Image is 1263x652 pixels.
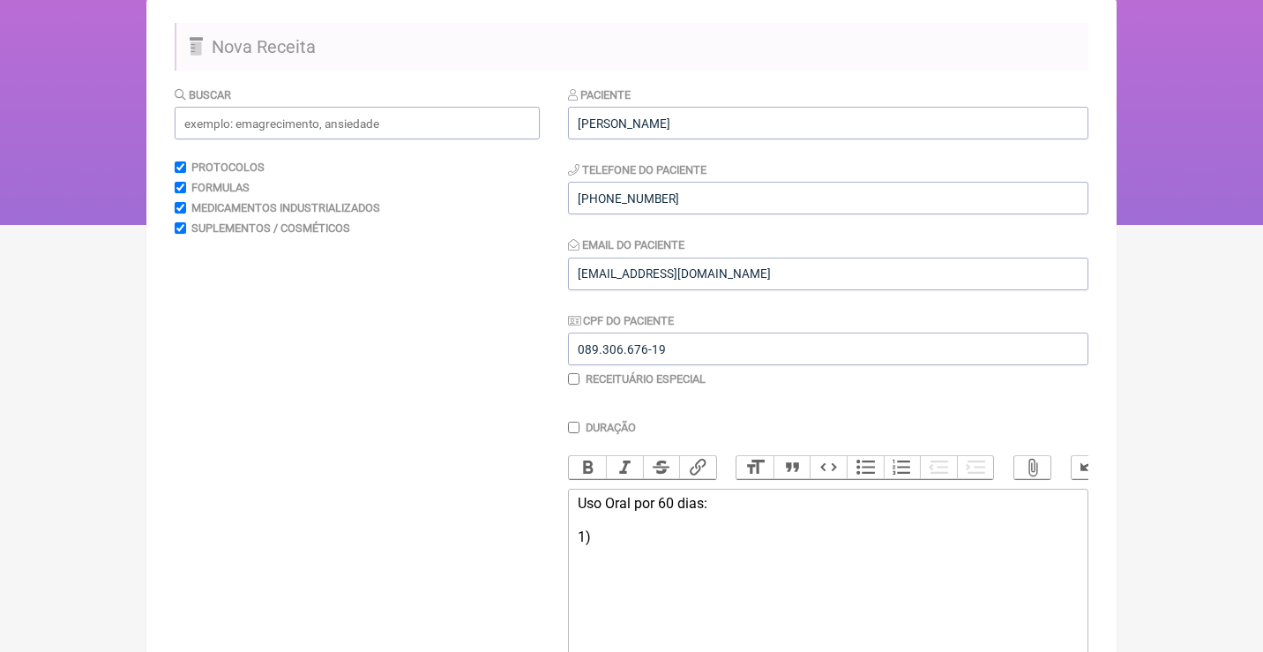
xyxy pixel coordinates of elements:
[847,456,884,479] button: Bullets
[957,456,994,479] button: Increase Level
[191,181,250,194] label: Formulas
[773,456,811,479] button: Quote
[586,421,636,434] label: Duração
[191,161,265,174] label: Protocolos
[175,23,1088,71] h2: Nova Receita
[175,88,231,101] label: Buscar
[175,107,540,139] input: exemplo: emagrecimento, ansiedade
[578,495,1079,545] div: Uso Oral por 60 dias: 1)
[736,456,773,479] button: Heading
[679,456,716,479] button: Link
[643,456,680,479] button: Strikethrough
[606,456,643,479] button: Italic
[586,372,706,386] label: Receituário Especial
[810,456,847,479] button: Code
[568,314,674,327] label: CPF do Paciente
[884,456,921,479] button: Numbers
[569,456,606,479] button: Bold
[568,238,684,251] label: Email do Paciente
[1014,456,1051,479] button: Attach Files
[568,88,631,101] label: Paciente
[191,201,380,214] label: Medicamentos Industrializados
[920,456,957,479] button: Decrease Level
[1072,456,1109,479] button: Undo
[191,221,350,235] label: Suplementos / Cosméticos
[568,163,706,176] label: Telefone do Paciente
